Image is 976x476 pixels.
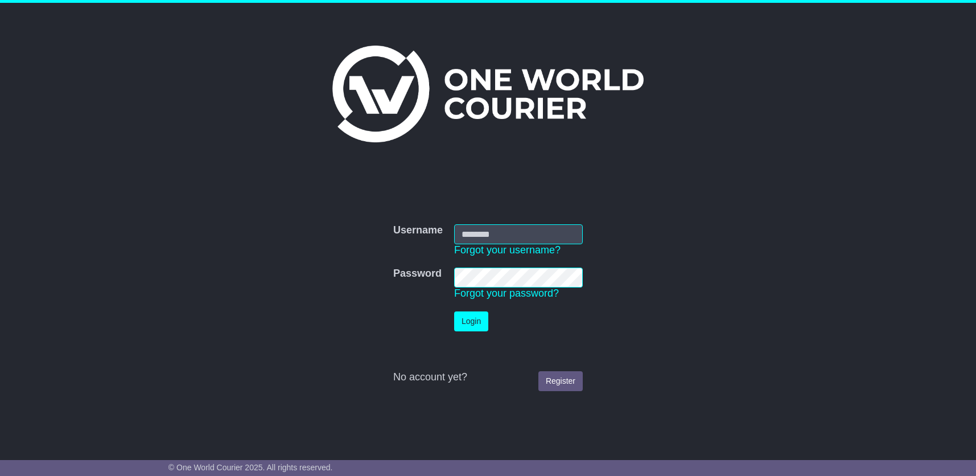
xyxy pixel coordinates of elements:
[168,463,333,472] span: © One World Courier 2025. All rights reserved.
[454,311,488,331] button: Login
[393,371,583,384] div: No account yet?
[454,288,559,299] a: Forgot your password?
[393,268,442,280] label: Password
[538,371,583,391] a: Register
[454,244,561,256] a: Forgot your username?
[332,46,643,142] img: One World
[393,224,443,237] label: Username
